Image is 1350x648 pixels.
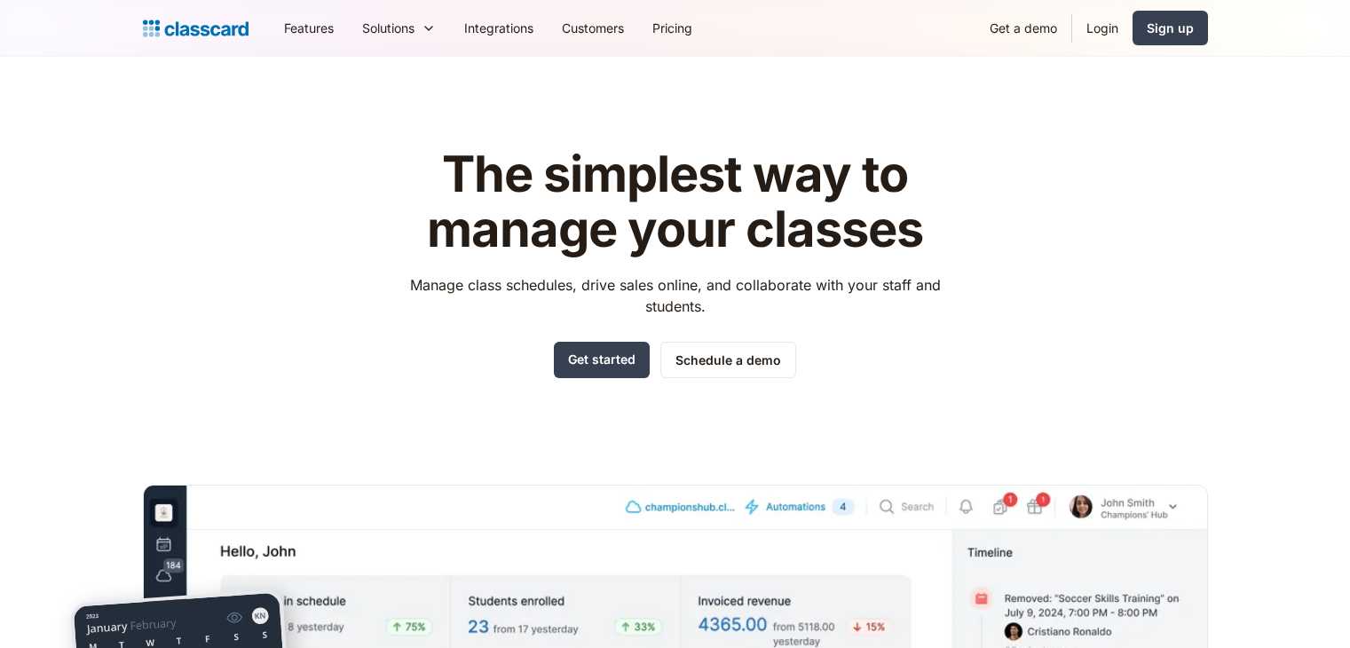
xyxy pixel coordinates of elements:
[393,147,957,257] h1: The simplest way to manage your classes
[143,16,249,41] a: home
[548,8,638,48] a: Customers
[1072,8,1133,48] a: Login
[450,8,548,48] a: Integrations
[1147,19,1194,37] div: Sign up
[1133,11,1208,45] a: Sign up
[270,8,348,48] a: Features
[554,342,650,378] a: Get started
[638,8,707,48] a: Pricing
[362,19,414,37] div: Solutions
[975,8,1071,48] a: Get a demo
[660,342,796,378] a: Schedule a demo
[348,8,450,48] div: Solutions
[393,274,957,317] p: Manage class schedules, drive sales online, and collaborate with your staff and students.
